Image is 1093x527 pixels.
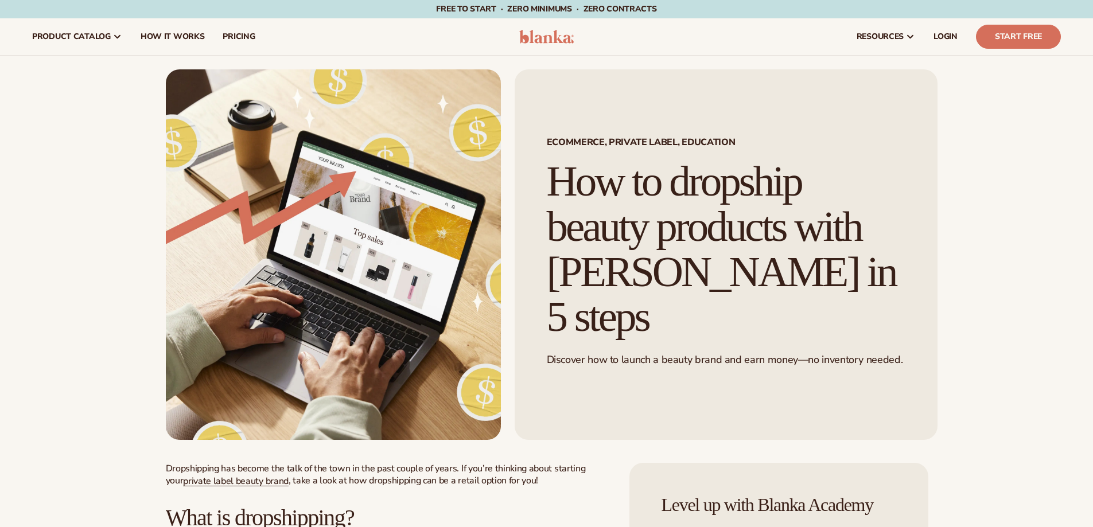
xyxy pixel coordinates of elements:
[933,32,958,41] span: LOGIN
[131,18,214,55] a: How It Works
[23,18,131,55] a: product catalog
[662,495,896,515] h4: Level up with Blanka Academy
[166,69,501,440] img: Growing money with ecommerce
[519,30,574,44] img: logo
[166,463,607,487] p: Dropshipping has become the talk of the town in the past couple of years. If you’re thinking abou...
[436,3,656,14] span: Free to start · ZERO minimums · ZERO contracts
[547,159,905,339] h1: How to dropship beauty products with [PERSON_NAME] in 5 steps
[857,32,904,41] span: resources
[547,138,905,147] span: Ecommerce, Private Label, EDUCATION
[213,18,264,55] a: pricing
[141,32,205,41] span: How It Works
[223,32,255,41] span: pricing
[924,18,967,55] a: LOGIN
[976,25,1061,49] a: Start Free
[32,32,111,41] span: product catalog
[183,475,289,487] a: private label beauty brand
[847,18,924,55] a: resources
[547,353,905,366] p: Discover how to launch a beauty brand and earn money—no inventory needed.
